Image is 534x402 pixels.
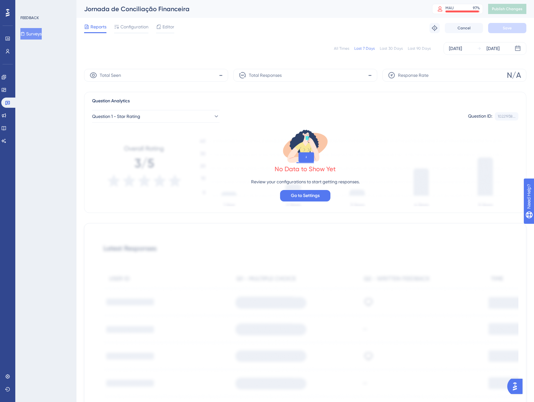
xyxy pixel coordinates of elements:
span: Save [503,26,512,31]
div: Last 30 Days [380,46,403,51]
div: Last 7 Days [354,46,375,51]
span: Question 1 - Star Rating [92,113,140,120]
div: All Times [334,46,349,51]
button: Publish Changes [488,4,526,14]
div: Last 90 Days [408,46,431,51]
div: Question ID: [468,112,492,121]
span: Editor [162,23,174,31]
span: Total Seen [100,71,121,79]
span: Need Help? [15,2,40,9]
span: Total Responses [249,71,282,79]
span: Response Rate [398,71,429,79]
button: Go to Settings [280,190,330,201]
div: [DATE] [449,45,462,52]
div: 10221938... [498,114,516,119]
span: Publish Changes [492,6,523,11]
span: Go to Settings [291,192,320,200]
div: No Data to Show Yet [275,164,336,173]
button: Save [488,23,526,33]
span: Configuration [120,23,148,31]
span: Reports [90,23,106,31]
span: - [219,70,223,80]
button: Question 1 - Star Rating [92,110,220,123]
iframe: UserGuiding AI Assistant Launcher [507,377,526,396]
p: Review your configurations to start getting responses. [251,178,360,186]
div: MAU [445,5,454,11]
div: [DATE] [487,45,500,52]
button: Surveys [20,28,42,40]
span: Cancel [458,26,471,31]
span: Question Analytics [92,97,130,105]
div: 97 % [473,5,480,11]
div: FEEDBACK [20,15,39,20]
span: - [368,70,372,80]
span: N/A [507,70,521,80]
button: Cancel [445,23,483,33]
div: Jornada de Conciliação Financeira [84,4,416,13]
